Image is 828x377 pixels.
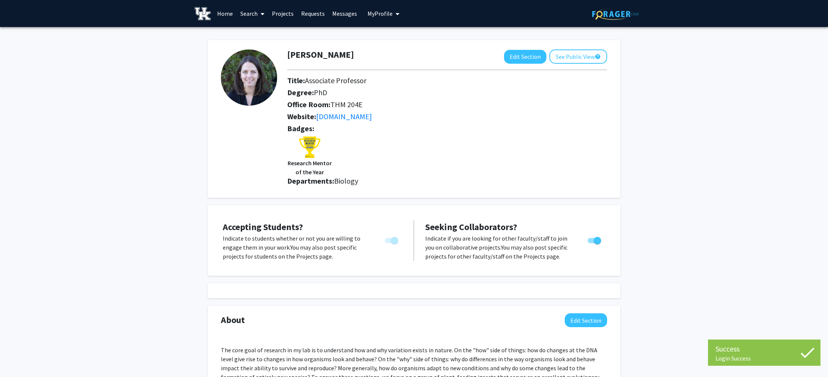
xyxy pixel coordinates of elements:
[213,0,237,27] a: Home
[595,52,601,61] mat-icon: help
[287,159,332,177] p: Research Mentor of the Year
[287,124,607,133] h2: Badges:
[287,100,600,109] h2: Office Room:
[282,177,613,186] h2: Departments:
[549,49,607,64] button: See Public View
[565,313,607,327] button: Edit About
[367,10,393,17] span: My Profile
[195,7,211,20] img: University of Kentucky Logo
[592,8,639,20] img: ForagerOne Logo
[287,76,600,85] h2: Title:
[223,221,303,233] span: Accepting Students?
[268,0,297,27] a: Projects
[314,88,327,97] span: PhD
[330,100,363,109] span: THM 204E
[585,234,605,245] div: Toggle
[305,76,366,85] span: Associate Professor
[382,234,402,245] div: You cannot turn this off while you have active projects.
[223,234,370,261] p: Indicate to students whether or not you are willing to engage them in your work. You may also pos...
[237,0,268,27] a: Search
[382,234,402,245] div: Toggle
[425,234,573,261] p: Indicate if you are looking for other faculty/staff to join you on collaborative projects. You ma...
[504,50,546,64] button: Edit Section
[297,0,328,27] a: Requests
[221,49,277,106] img: Profile Picture
[425,221,517,233] span: Seeking Collaborators?
[328,0,361,27] a: Messages
[221,313,245,327] span: About
[334,176,358,186] span: Biology
[715,343,813,355] div: Success
[287,112,600,121] h2: Website:
[287,88,600,97] h2: Degree:
[298,136,321,159] img: research_mentor_of_the_year.png
[715,355,813,362] div: Login Success
[316,112,372,121] a: Opens in a new tab
[287,49,354,60] h1: [PERSON_NAME]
